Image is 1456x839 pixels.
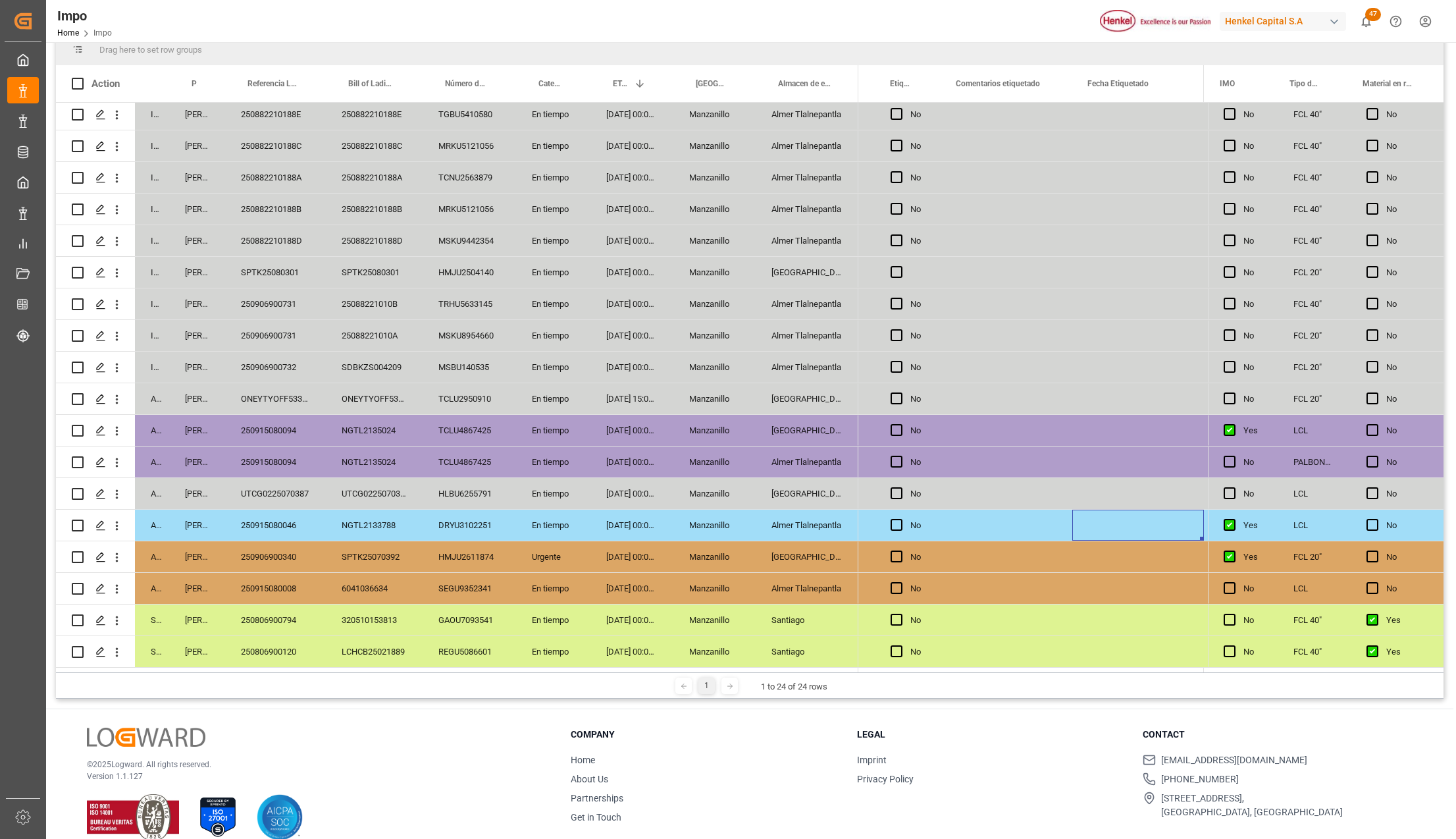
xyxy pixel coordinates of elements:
div: No [1243,163,1262,193]
div: Press SPACE to select this row. [56,162,858,194]
div: Press SPACE to select this row. [1208,352,1443,383]
span: Número de Contenedor [445,79,488,88]
div: [DATE] 15:00:00 [590,383,673,414]
div: 25088221010B [326,288,423,319]
div: FCL 40" [1278,225,1351,256]
div: [GEOGRAPHIC_DATA] [756,541,858,572]
div: No [1386,226,1428,256]
div: ONEYTYOFF5333400 [326,383,423,414]
div: REGU5086601 [423,636,516,667]
div: HMJU2504140 [423,257,516,288]
div: No [910,321,925,351]
div: [DATE] 00:00:00 [590,447,673,477]
span: Material en resguardo Y/N [1363,79,1412,88]
div: Arrived [135,478,169,509]
span: Almacen de entrega [778,79,831,88]
div: Almer Tlalnepantla [756,225,858,256]
div: FCL 20" [1278,383,1351,414]
div: Urgente [516,541,590,572]
div: [PERSON_NAME] [169,383,225,414]
div: FCL 40" [1278,605,1351,636]
div: [GEOGRAPHIC_DATA] [756,478,858,509]
div: Almer Tlalnepantla [756,99,858,130]
div: 6041036634 [326,573,423,604]
div: 250906900731 [225,288,326,319]
div: FCL 20" [1278,352,1351,383]
div: No [1386,257,1428,288]
div: [PERSON_NAME] [169,478,225,509]
div: No [1243,99,1262,130]
div: NGTL2133788 [326,510,423,541]
div: No [910,479,925,509]
div: Almer Tlalnepantla [756,130,858,161]
div: HMJU2611874 [423,541,516,572]
div: [PERSON_NAME] [169,320,225,351]
div: [GEOGRAPHIC_DATA] [756,383,858,414]
a: Imprint [857,755,887,765]
div: 250882210188E [326,99,423,130]
div: En tiempo [516,257,590,288]
div: En tiempo [516,288,590,319]
div: Almer Tlalnepantla [756,194,858,225]
div: No [1243,384,1262,414]
div: 320510153813 [326,605,423,636]
div: 250882210188B [225,194,326,225]
div: 250915080046 [225,510,326,541]
div: FCL 20" [1278,257,1351,288]
div: Yes [1243,542,1262,572]
a: Get in Touch [571,812,621,823]
div: SPTK25070392 [326,541,423,572]
div: FCL 40" [1278,162,1351,193]
div: Manzanillo [673,352,756,383]
div: En tiempo [516,383,590,414]
div: Arrived [135,573,169,604]
div: Press SPACE to select this row. [56,383,858,415]
div: SPTK25080301 [225,257,326,288]
div: Press SPACE to select this row. [56,478,858,510]
div: En tiempo [516,162,590,193]
div: Press SPACE to select this row. [1208,478,1443,510]
div: Almer Tlalnepantla [756,288,858,319]
div: No [910,99,925,130]
div: [DATE] 00:00:00 [590,605,673,636]
div: LCL [1278,510,1351,541]
div: Manzanillo [673,383,756,414]
div: En tiempo [516,320,590,351]
div: 250915080008 [225,573,326,604]
div: No [1243,226,1262,256]
span: Comentarios etiquetado [956,79,1040,88]
span: Etiquetado? [890,79,912,88]
div: 250882210188C [225,130,326,161]
div: No [1386,289,1428,319]
div: No [1243,447,1262,477]
div: In progress [135,257,169,288]
button: Help Center [1381,7,1411,36]
div: Press SPACE to select this row. [1208,541,1443,573]
div: 250806900120 [225,636,326,667]
div: UTCG0225070387 [326,478,423,509]
div: Press SPACE to select this row. [56,99,858,130]
div: No [1386,447,1428,477]
span: Tipo de Carga (LCL/FCL) [1289,79,1319,88]
div: No [910,131,925,161]
div: En tiempo [516,225,590,256]
div: FCL 40" [1278,130,1351,161]
div: En tiempo [516,99,590,130]
div: 250882210188D [225,225,326,256]
div: 250915080094 [225,447,326,477]
div: NGTL2135024 [326,447,423,477]
div: Press SPACE to select this row. [56,510,858,541]
div: Press SPACE to select this row. [1208,320,1443,352]
div: [PERSON_NAME] [169,99,225,130]
div: No [1386,99,1428,130]
img: Logward Logo [87,728,205,747]
div: Press SPACE to select this row. [56,194,858,225]
div: In progress [135,194,169,225]
div: En tiempo [516,194,590,225]
a: Privacy Policy [857,774,914,784]
div: Press SPACE to select this row. [1208,573,1443,605]
div: 250906900340 [225,541,326,572]
div: NGTL2135024 [326,415,423,446]
div: [PERSON_NAME] [169,162,225,193]
div: Press SPACE to select this row. [56,541,858,573]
